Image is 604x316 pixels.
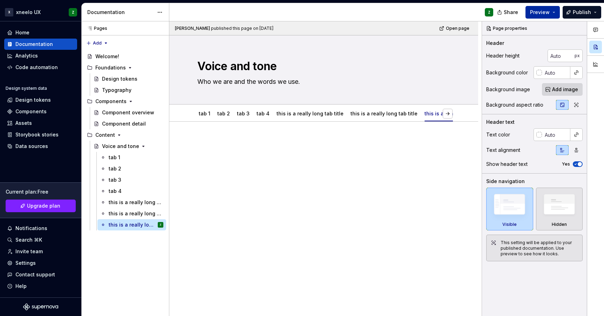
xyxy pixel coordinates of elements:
[87,9,154,16] div: Documentation
[15,64,58,71] div: Code automation
[84,51,166,230] div: Page tree
[6,188,76,195] div: Current plan : Free
[109,199,162,206] div: this is a really long tab title
[84,62,166,73] div: Foundations
[4,281,77,292] button: Help
[542,66,570,79] input: Auto
[486,188,533,230] div: Visible
[97,197,166,208] a: this is a really long tab title
[548,49,575,62] input: Auto
[5,8,13,16] div: X
[4,257,77,269] a: Settings
[217,110,230,116] a: tab 2
[91,118,166,129] a: Component detail
[91,141,166,152] a: Voice and tone
[15,271,55,278] div: Contact support
[4,39,77,50] a: Documentation
[97,163,166,174] a: tab 2
[215,106,233,121] div: tab 2
[437,23,473,33] a: Open page
[95,132,115,139] div: Content
[486,178,525,185] div: Side navigation
[4,117,77,129] a: Assets
[102,120,146,127] div: Component detail
[15,248,43,255] div: Invite team
[486,147,520,154] div: Text alignment
[196,58,449,75] textarea: Voice and tone
[84,129,166,141] div: Content
[16,9,41,16] div: xneelo UX
[446,26,469,31] span: Open page
[109,221,156,228] div: this is a really long tab title
[109,176,121,183] div: tab 3
[536,188,583,230] div: Hidden
[4,246,77,257] a: Invite team
[4,129,77,140] a: Storybook stories
[4,50,77,61] a: Analytics
[486,86,530,93] div: Background image
[15,143,48,150] div: Data sources
[237,110,250,116] a: tab 3
[4,223,77,234] button: Notifications
[425,110,491,116] a: this is a really long tab title
[95,98,127,105] div: Components
[486,69,528,76] div: Background color
[15,283,27,290] div: Help
[422,106,494,121] div: this is a really long tab title
[15,131,59,138] div: Storybook stories
[95,53,119,60] div: Welcome!
[15,96,51,103] div: Design tokens
[486,40,504,47] div: Header
[15,225,47,232] div: Notifications
[15,236,42,243] div: Search ⌘K
[15,120,32,127] div: Assets
[15,29,29,36] div: Home
[72,9,74,15] div: Z
[84,26,107,31] div: Pages
[4,269,77,280] button: Contact support
[486,52,520,59] div: Header height
[4,234,77,246] button: Search ⌘K
[486,161,528,168] div: Show header text
[109,165,121,172] div: tab 2
[160,221,162,228] div: Z
[575,53,580,59] p: px
[552,86,578,93] span: Add image
[494,6,523,19] button: Share
[196,106,213,121] div: tab 1
[6,200,76,212] a: Upgrade plan
[15,52,38,59] div: Analytics
[563,6,601,19] button: Publish
[488,9,490,15] div: Z
[15,108,47,115] div: Components
[351,110,418,116] a: this is a really long tab title
[102,87,131,94] div: Typography
[552,222,567,227] div: Hidden
[97,186,166,197] a: tab 4
[502,222,517,227] div: Visible
[4,27,77,38] a: Home
[525,6,560,19] button: Preview
[234,106,252,121] div: tab 3
[95,64,126,71] div: Foundations
[91,73,166,85] a: Design tokens
[175,26,210,31] span: [PERSON_NAME]
[573,9,591,16] span: Publish
[102,143,139,150] div: Voice and tone
[274,106,346,121] div: this is a really long tab title
[15,41,53,48] div: Documentation
[4,62,77,73] a: Code automation
[109,210,162,217] div: this is a really long tab title
[501,240,578,257] div: This setting will be applied to your published documentation. Use preview to see how it looks.
[504,9,518,16] span: Share
[15,260,36,267] div: Settings
[23,303,58,310] a: Supernova Logo
[109,154,120,161] div: tab 1
[211,26,273,31] div: published this page on [DATE]
[97,152,166,163] a: tab 1
[4,106,77,117] a: Components
[486,131,510,138] div: Text color
[254,106,272,121] div: tab 4
[102,75,137,82] div: Design tokens
[84,51,166,62] a: Welcome!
